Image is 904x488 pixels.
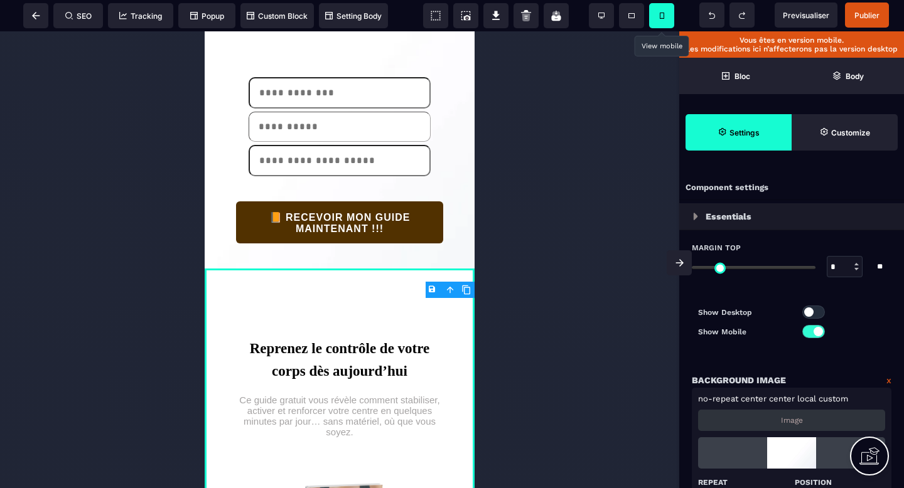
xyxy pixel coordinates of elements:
span: Previsualiser [783,11,829,20]
span: Settings [686,114,792,151]
img: loading [754,437,829,469]
p: Image [781,416,803,425]
div: Component settings [679,176,904,200]
span: Custom Block [247,11,308,21]
a: x [886,373,891,388]
span: Tracking [119,11,162,21]
img: loading [693,213,698,220]
span: Screenshot [453,3,478,28]
strong: Bloc [734,72,750,81]
span: Open Layer Manager [792,58,904,94]
span: Popup [190,11,224,21]
p: Show Mobile [698,326,792,338]
span: custom [819,394,848,403]
p: Show Desktop [698,306,792,319]
p: Background Image [692,373,786,388]
button: 📙 RECEVOIR MON GUIDE MAINTENANT !!! [31,170,239,212]
text: Reprenez le contrôle de votre corps dès aujourd’hui [31,294,239,351]
text: Ce guide gratuit vous révèle comment stabiliser, activer et renforcer votre centre en quelques mi... [31,363,239,406]
p: Les modifications ici n’affecterons pas la version desktop [686,45,898,53]
span: Open Style Manager [792,114,898,151]
span: center center [741,394,795,403]
p: Vous êtes en version mobile. [686,36,898,45]
span: no-repeat [698,394,738,403]
strong: Settings [729,128,760,137]
p: Essentials [706,209,751,224]
span: SEO [65,11,92,21]
span: Margin Top [692,243,741,253]
strong: Customize [831,128,870,137]
span: Open Blocks [679,58,792,94]
strong: Body [846,72,864,81]
span: View components [423,3,448,28]
span: local [797,394,816,403]
span: Publier [854,11,880,20]
span: Preview [775,3,837,28]
span: Setting Body [325,11,382,21]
